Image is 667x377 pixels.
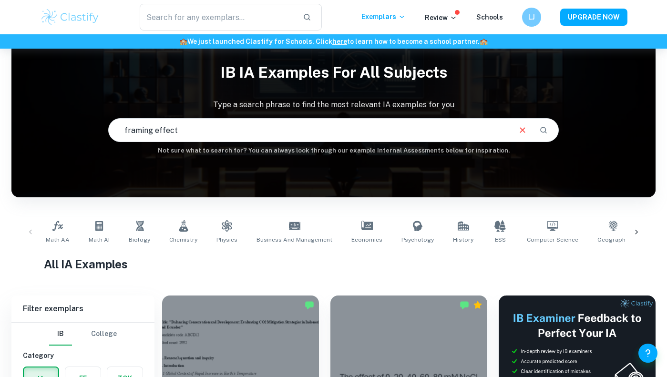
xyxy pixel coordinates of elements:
[2,36,665,47] h6: We just launched Clastify for Schools. Click to learn how to become a school partner.
[351,235,382,244] span: Economics
[453,235,473,244] span: History
[11,295,154,322] h6: Filter exemplars
[526,12,537,22] h6: LJ
[361,11,406,22] p: Exemplars
[305,300,314,310] img: Marked
[332,38,347,45] a: here
[216,235,237,244] span: Physics
[476,13,503,21] a: Schools
[560,9,627,26] button: UPGRADE NOW
[401,235,434,244] span: Psychology
[257,235,332,244] span: Business and Management
[597,235,628,244] span: Geography
[140,4,296,31] input: Search for any exemplars...
[89,235,110,244] span: Math AI
[169,235,197,244] span: Chemistry
[40,8,101,27] img: Clastify logo
[11,99,656,111] p: Type a search phrase to find the most relevant IA examples for you
[513,121,532,139] button: Clear
[11,146,656,155] h6: Not sure what to search for? You can always look through our example Internal Assessments below f...
[495,235,506,244] span: ESS
[23,350,143,361] h6: Category
[522,8,541,27] button: LJ
[91,323,117,346] button: College
[129,235,150,244] span: Biology
[460,300,469,310] img: Marked
[535,122,552,138] button: Search
[527,235,578,244] span: Computer Science
[49,323,72,346] button: IB
[480,38,488,45] span: 🏫
[638,344,657,363] button: Help and Feedback
[473,300,482,310] div: Premium
[11,57,656,88] h1: IB IA examples for all subjects
[179,38,187,45] span: 🏫
[425,12,457,23] p: Review
[109,117,510,143] input: E.g. player arrangements, enthalpy of combustion, analysis of a big city...
[46,235,70,244] span: Math AA
[49,323,117,346] div: Filter type choice
[44,255,624,273] h1: All IA Examples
